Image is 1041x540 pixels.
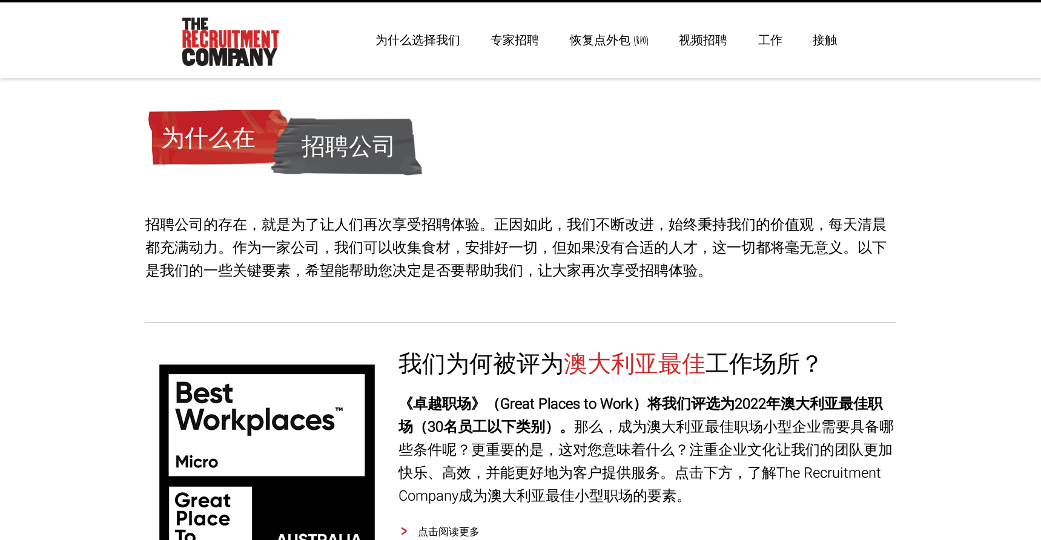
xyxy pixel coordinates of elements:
font: 那么，成为澳大利亚最佳职场小型企业需要具备哪些条件呢？更重要的是，这对您意味着什么？注重企业文化让我们的团队更加快乐、高效，并能更好地为客户提供服务。点击下方，了解The Recruitment... [398,417,894,507]
font: 《卓越职场》（Great Places to Work）将我们评选为2022年澳大利亚最佳职场（30名员工以下类别）。 [398,393,882,438]
font: 我们为何被评为 [398,349,564,377]
font: 专家招聘 [491,34,539,47]
a: 专家招聘 [481,25,548,56]
font: 接触 [813,34,837,47]
font: 视频招聘 [679,34,727,47]
font: 为什么在 [161,123,256,151]
a: 工作 [749,25,791,56]
a: 视频招聘 [670,25,736,56]
font: > [402,525,407,537]
font: 工作 [758,34,782,47]
a: 为什么选择我们 [366,25,469,56]
a: 接触 [804,25,846,56]
a: 恢复点外包 (RPO) [561,25,658,56]
font: 招聘公司 [302,132,396,159]
font: 为什么选择我们 [375,34,460,47]
img: 招聘公司 [182,18,279,66]
font: 恢复点外包 (RPO) [570,34,649,47]
font: 点击阅读更多 [418,525,480,537]
font: 澳大利亚最佳 [564,349,706,377]
a: > 点击阅读更多 [398,523,896,539]
font: 招聘公司的存在，就是为了让人们再次享受招聘体验。正因如此，我们不断改进，始终秉持我们的价值观，每天清晨都充满动力。作为一家公司，我们可以收集食材，安排好一切，但如果没有合适的人才，这一切都将毫无... [145,214,887,282]
font: 工作场所？ [706,349,824,377]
